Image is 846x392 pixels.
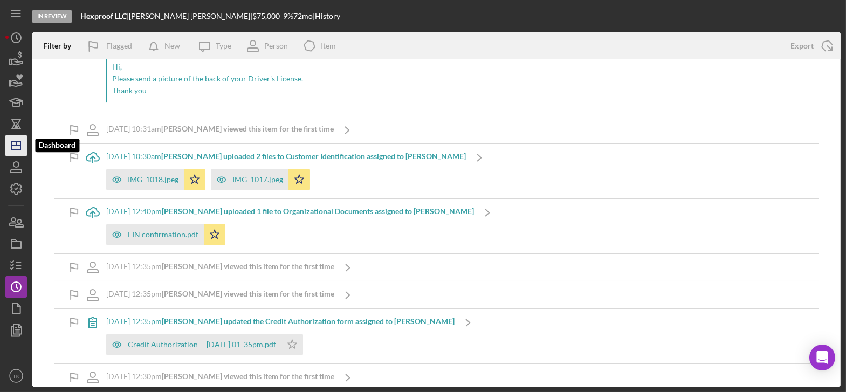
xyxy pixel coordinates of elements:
[161,124,334,133] b: [PERSON_NAME] viewed this item for the first time
[79,116,361,143] a: [DATE] 10:31am[PERSON_NAME] viewed this item for the first time
[216,42,231,50] div: Type
[162,372,334,381] b: [PERSON_NAME] viewed this item for the first time
[112,73,418,85] p: Please send a picture of the back of your Driver's License.
[80,12,129,20] div: |
[143,35,191,57] button: New
[162,207,474,216] b: [PERSON_NAME] uploaded 1 file to Organizational Documents assigned to [PERSON_NAME]
[106,262,334,271] div: [DATE] 12:35pm
[128,230,198,239] div: EIN confirmation.pdf
[79,35,143,57] button: Flagged
[106,169,205,190] button: IMG_1018.jpeg
[321,42,336,50] div: Item
[79,364,361,391] a: [DATE] 12:30pm[PERSON_NAME] viewed this item for the first time
[162,317,455,326] b: [PERSON_NAME] updated the Credit Authorization form assigned to [PERSON_NAME]
[13,373,20,379] text: TK
[79,33,450,115] a: [DATE] 10:07am[PERSON_NAME] sent [PERSON_NAME] a message in Customer IdentificationHi,Please send...
[128,340,276,349] div: Credit Authorization -- [DATE] 01_35pm.pdf
[106,125,334,133] div: [DATE] 10:31am
[79,309,482,363] a: [DATE] 12:35pm[PERSON_NAME] updated the Credit Authorization form assigned to [PERSON_NAME]Credit...
[80,11,127,20] b: Hexproof LLC
[313,12,340,20] div: | History
[211,169,310,190] button: IMG_1017.jpeg
[32,10,72,23] div: In Review
[106,207,474,216] div: [DATE] 12:40pm
[264,42,288,50] div: Person
[162,289,334,298] b: [PERSON_NAME] viewed this item for the first time
[283,12,293,20] div: 9 %
[129,12,252,20] div: [PERSON_NAME] [PERSON_NAME] |
[128,175,178,184] div: IMG_1018.jpeg
[79,144,493,198] a: [DATE] 10:30am[PERSON_NAME] uploaded 2 files to Customer Identification assigned to [PERSON_NAME]...
[293,12,313,20] div: 72 mo
[164,35,180,57] div: New
[106,372,334,381] div: [DATE] 12:30pm
[106,290,334,298] div: [DATE] 12:35pm
[232,175,283,184] div: IMG_1017.jpeg
[106,317,455,326] div: [DATE] 12:35pm
[162,262,334,271] b: [PERSON_NAME] viewed this item for the first time
[79,281,361,308] a: [DATE] 12:35pm[PERSON_NAME] viewed this item for the first time
[112,85,418,97] p: Thank you
[79,254,361,281] a: [DATE] 12:35pm[PERSON_NAME] viewed this item for the first time
[809,345,835,370] div: Open Intercom Messenger
[112,61,418,73] p: Hi,
[780,35,841,57] button: Export
[790,35,814,57] div: Export
[79,199,501,253] a: [DATE] 12:40pm[PERSON_NAME] uploaded 1 file to Organizational Documents assigned to [PERSON_NAME]...
[161,152,466,161] b: [PERSON_NAME] uploaded 2 files to Customer Identification assigned to [PERSON_NAME]
[252,11,280,20] span: $75,000
[106,152,466,161] div: [DATE] 10:30am
[106,35,132,57] div: Flagged
[5,365,27,387] button: TK
[106,334,303,355] button: Credit Authorization -- [DATE] 01_35pm.pdf
[106,224,225,245] button: EIN confirmation.pdf
[43,42,79,50] div: Filter by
